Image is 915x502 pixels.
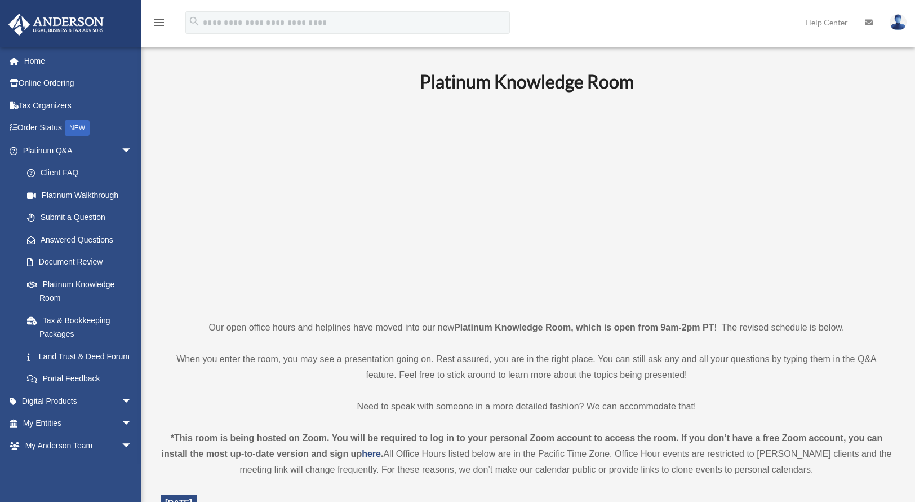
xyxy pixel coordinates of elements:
[16,345,149,368] a: Land Trust & Deed Forum
[65,120,90,136] div: NEW
[454,323,714,332] strong: Platinum Knowledge Room, which is open from 9am-2pm PT
[16,251,149,274] a: Document Review
[16,206,149,229] a: Submit a Question
[16,228,149,251] a: Answered Questions
[381,449,383,459] strong: .
[8,117,149,140] a: Order StatusNEW
[8,139,149,162] a: Platinum Q&Aarrow_drop_down
[16,162,149,184] a: Client FAQ
[5,14,107,36] img: Anderson Advisors Platinum Portal
[162,433,883,459] strong: *This room is being hosted on Zoom. You will be required to log in to your personal Zoom account ...
[161,430,892,478] div: All Office Hours listed below are in the Pacific Time Zone. Office Hour events are restricted to ...
[420,71,634,93] b: Platinum Knowledge Room
[121,139,144,162] span: arrow_drop_down
[161,351,892,383] p: When you enter the room, you may see a presentation going on. Rest assured, you are in the right ...
[16,273,144,309] a: Platinum Knowledge Room
[8,390,149,412] a: Digital Productsarrow_drop_down
[152,20,166,29] a: menu
[121,390,144,413] span: arrow_drop_down
[121,434,144,457] span: arrow_drop_down
[8,412,149,435] a: My Entitiesarrow_drop_down
[152,16,166,29] i: menu
[121,412,144,435] span: arrow_drop_down
[362,449,381,459] a: here
[8,434,149,457] a: My Anderson Teamarrow_drop_down
[121,457,144,480] span: arrow_drop_down
[8,72,149,95] a: Online Ordering
[890,14,907,30] img: User Pic
[16,368,149,390] a: Portal Feedback
[188,15,201,28] i: search
[8,457,149,479] a: My Documentsarrow_drop_down
[8,94,149,117] a: Tax Organizers
[8,50,149,72] a: Home
[16,309,149,345] a: Tax & Bookkeeping Packages
[16,184,149,206] a: Platinum Walkthrough
[358,108,696,299] iframe: 231110_Toby_KnowledgeRoom
[161,399,892,415] p: Need to speak with someone in a more detailed fashion? We can accommodate that!
[161,320,892,336] p: Our open office hours and helplines have moved into our new ! The revised schedule is below.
